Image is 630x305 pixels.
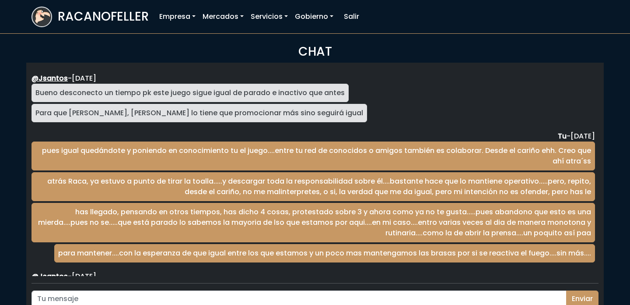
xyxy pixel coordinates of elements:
div: Para que [PERSON_NAME], [PERSON_NAME] lo tiene que promocionar más sino seguirá igual [31,104,367,122]
a: @Jsantos [31,73,68,83]
div: atrás Raca, ya estuvo a punto de tirar la toalla.....y descargar toda la responsabilidad sobre él... [31,172,595,201]
a: Gobierno [291,8,337,25]
a: RACANOFELLER [31,4,149,29]
a: Mercados [199,8,247,25]
a: Empresa [156,8,199,25]
span: lunes, mayo 5, 2025 1:23 PM [570,131,595,141]
span: lunes, mayo 5, 2025 8:20 PM [72,271,96,281]
div: Bueno desconecto un tiempo pk este juego sigue igual de parado e inactivo que antes [31,84,349,102]
a: @Jsantos [31,271,68,281]
div: has llegado, pensando en otros tiempos, has dicho 4 cosas, protestado sobre 3 y ahora como ya no ... [31,203,595,242]
div: - [31,131,595,142]
strong: Tu [558,131,567,141]
a: Salir [340,8,363,25]
div: - [31,271,595,282]
div: para mantener....con la esperanza de que igual entre los que estamos y un poco mas mantengamos la... [54,244,595,262]
div: pues igual quedándote y poniendo en conocimiento tu el juego....entre tu red de conocidos o amigo... [31,142,595,170]
img: logoracarojo.png [32,7,51,24]
h3: CHAT [31,44,598,59]
div: - [31,73,595,84]
h3: RACANOFELLER [58,9,149,24]
span: lunes, mayo 5, 2025 12:48 PM [72,73,96,83]
a: Servicios [247,8,291,25]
